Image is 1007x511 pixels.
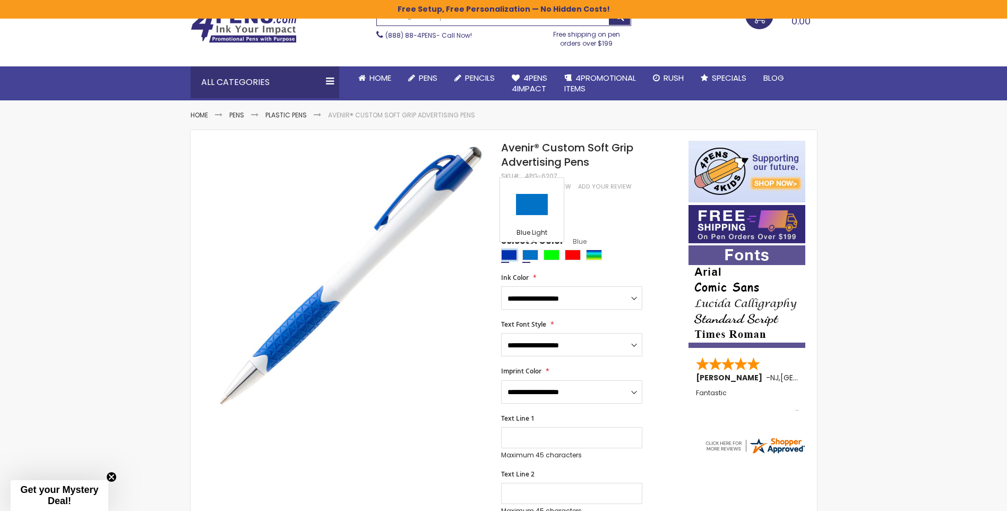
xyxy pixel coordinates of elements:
[763,72,784,83] span: Blog
[400,66,446,90] a: Pens
[191,110,208,120] a: Home
[503,228,561,239] div: Blue Light
[350,66,400,90] a: Home
[688,245,805,348] img: font-personalization-examples
[644,66,692,90] a: Rush
[501,320,546,329] span: Text Font Style
[556,66,644,101] a: 4PROMOTIONALITEMS
[501,273,529,282] span: Ink Color
[565,250,581,260] div: Red
[688,205,805,243] img: Free shipping on orders over $199
[586,250,602,260] div: Assorted
[704,436,806,455] img: 4pens.com widget logo
[780,372,858,383] span: [GEOGRAPHIC_DATA]
[512,72,547,94] span: 4Pens 4impact
[106,472,117,482] button: Close teaser
[229,110,244,120] a: Pens
[688,141,805,202] img: 4pens 4 kids
[564,72,636,94] span: 4PROMOTIONAL ITEMS
[369,72,391,83] span: Home
[664,72,684,83] span: Rush
[692,66,755,90] a: Specials
[564,237,587,246] span: Blue
[766,372,858,383] span: - ,
[212,140,487,415] img: avenir-custom-soft-grip-advertising-pens-blue_1.jpg
[501,140,633,169] span: Avenir® Custom Soft Grip Advertising Pens
[544,250,560,260] div: Lime Green
[501,414,535,423] span: Text Line 1
[578,183,632,191] a: Add Your Review
[522,250,538,260] div: Blue Light
[696,389,799,412] div: Fantastic
[525,172,557,181] div: 4PG-6207
[712,72,746,83] span: Specials
[791,14,811,28] span: 0.00
[328,111,475,120] li: Avenir® Custom Soft Grip Advertising Pens
[446,66,503,90] a: Pencils
[465,72,495,83] span: Pencils
[385,31,436,40] a: (888) 88-4PENS
[419,72,437,83] span: Pens
[501,470,535,479] span: Text Line 2
[696,372,766,383] span: [PERSON_NAME]
[11,480,108,511] div: Get your Mystery Deal!Close teaser
[265,110,307,120] a: Plastic Pens
[770,372,779,383] span: NJ
[501,451,642,459] p: Maximum 45 characters
[704,448,806,457] a: 4pens.com certificate URL
[542,26,631,47] div: Free shipping on pen orders over $199
[20,484,98,506] span: Get your Mystery Deal!
[501,235,564,250] span: Select A Color
[191,9,297,43] img: 4Pens Custom Pens and Promotional Products
[191,66,339,98] div: All Categories
[755,66,793,90] a: Blog
[385,31,472,40] span: - Call Now!
[501,367,541,376] span: Imprint Color
[501,250,517,260] div: Blue
[503,66,556,101] a: 4Pens4impact
[501,172,521,181] strong: SKU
